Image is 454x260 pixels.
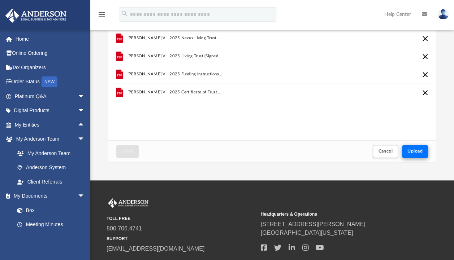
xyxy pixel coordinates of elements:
span: arrow_drop_up [78,118,92,132]
small: TOLL FREE [107,215,256,222]
a: Meeting Minutes [10,217,92,232]
a: My Documentsarrow_drop_down [5,189,92,203]
a: Forms Library [10,232,88,246]
a: menu [98,14,106,19]
span: Upload [407,149,423,153]
i: search [121,10,129,18]
span: arrow_drop_down [78,189,92,204]
a: [STREET_ADDRESS][PERSON_NAME] [261,221,366,227]
a: 800.706.4741 [107,225,142,232]
a: My Anderson Team [10,146,88,160]
a: Digital Productsarrow_drop_down [5,103,96,118]
button: Close [116,145,139,158]
button: Cancel this upload [421,88,430,97]
button: Cancel this upload [421,34,430,43]
span: arrow_drop_down [78,103,92,118]
a: Client Referrals [10,175,92,189]
a: Box [10,203,88,217]
a: [GEOGRAPHIC_DATA][US_STATE] [261,230,353,236]
span: Close [122,149,133,153]
img: User Pic [438,9,449,19]
button: Cancel [373,145,398,158]
a: Platinum Q&Aarrow_drop_down [5,89,96,103]
img: Anderson Advisors Platinum Portal [107,198,150,208]
span: Cancel [378,149,393,153]
button: Upload [402,145,428,158]
a: Order StatusNEW [5,75,96,89]
span: arrow_drop_down [78,89,92,104]
small: Headquarters & Operations [261,211,410,217]
span: [PERSON_NAME] V - 2025 Certificate of Trust (Signed).pdf [127,90,222,94]
div: NEW [42,76,57,87]
span: [PERSON_NAME] V - 2025 Nexus Living Trust - Certificate of Trust (Signed).pdf [127,36,222,40]
a: My Entitiesarrow_drop_up [5,118,96,132]
span: arrow_drop_down [78,132,92,147]
a: [EMAIL_ADDRESS][DOMAIN_NAME] [107,246,204,252]
span: [PERSON_NAME] V - 2025 Funding Instructions.pdf [127,72,222,76]
small: SUPPORT [107,235,256,242]
a: Tax Organizers [5,60,96,75]
a: Online Ordering [5,46,96,61]
img: Anderson Advisors Platinum Portal [3,9,69,23]
i: menu [98,10,106,19]
button: Cancel this upload [421,52,430,61]
span: [PERSON_NAME] V - 2025 Living Trust (Signed).pdf [127,54,222,58]
button: Cancel this upload [421,70,430,79]
a: My Anderson Teamarrow_drop_down [5,132,92,146]
a: Anderson System [10,160,92,175]
a: Home [5,32,96,46]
